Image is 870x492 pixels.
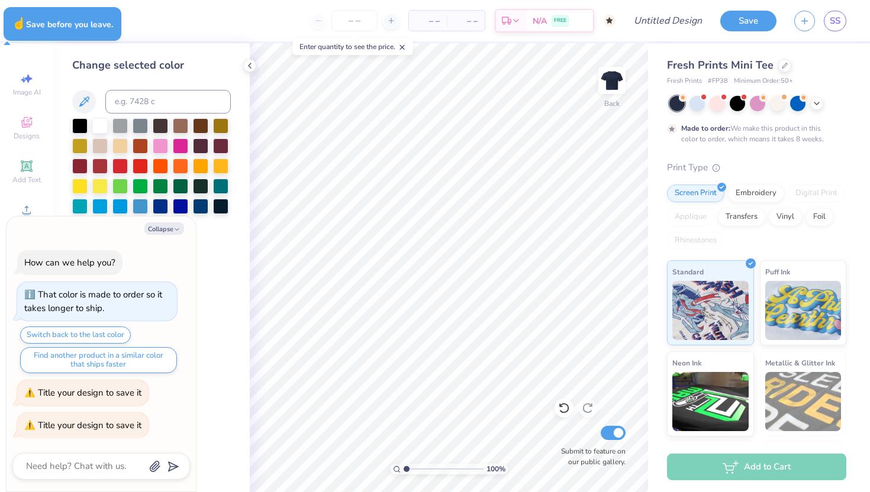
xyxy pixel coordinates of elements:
[765,372,842,431] img: Metallic & Glitter Ink
[765,266,790,278] span: Puff Ink
[24,289,162,314] div: That color is made to order so it takes longer to ship.
[24,257,115,268] div: How can we help you?
[144,222,184,235] button: Collapse
[12,175,41,184] span: Add Text
[672,357,701,369] span: Neon Ink
[667,208,714,226] div: Applique
[667,184,724,202] div: Screen Print
[672,281,749,340] img: Standard
[331,10,378,31] input: – –
[734,76,793,86] span: Minimum Order: 50 +
[604,98,620,109] div: Back
[667,161,846,174] div: Print Type
[38,419,141,431] div: Title your design to save it
[788,184,845,202] div: Digital Print
[765,281,842,340] img: Puff Ink
[38,387,141,399] div: Title your design to save it
[486,464,505,474] span: 100 %
[667,76,702,86] span: Fresh Prints
[720,11,776,31] button: Save
[672,266,704,278] span: Standard
[72,57,231,73] div: Change selected color
[454,15,478,27] span: – –
[805,208,833,226] div: Foil
[624,9,711,33] input: Untitled Design
[105,90,231,114] input: e.g. 7428 c
[728,184,784,202] div: Embroidery
[13,88,41,97] span: Image AI
[293,38,413,55] div: Enter quantity to see the price.
[20,347,177,373] button: Find another product in a similar color that ships faster
[667,232,724,250] div: Rhinestones
[14,131,40,141] span: Designs
[555,446,626,467] label: Submit to feature on our public gallery.
[681,123,827,144] div: We make this product in this color to order, which means it takes 8 weeks.
[718,208,765,226] div: Transfers
[667,58,774,72] span: Fresh Prints Mini Tee
[824,11,846,31] a: SS
[765,357,835,369] span: Metallic & Glitter Ink
[681,124,730,133] strong: Made to order:
[533,15,547,27] span: N/A
[600,69,624,92] img: Back
[20,326,131,344] button: Switch back to the last color
[416,15,440,27] span: – –
[672,372,749,431] img: Neon Ink
[830,14,840,28] span: SS
[554,17,566,25] span: FREE
[708,76,728,86] span: # FP38
[769,208,802,226] div: Vinyl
